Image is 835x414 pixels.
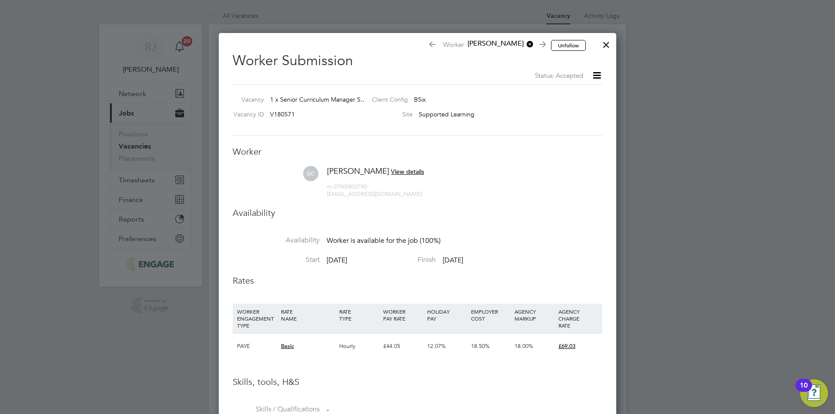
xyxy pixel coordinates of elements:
div: WORKER PAY RATE [381,304,425,326]
label: Vacancy ID [229,110,264,118]
div: RATE TYPE [337,304,381,326]
label: Site [365,110,413,118]
label: Finish [349,255,436,265]
span: [DATE] [327,256,347,265]
button: Open Resource Center, 10 new notifications [800,379,828,407]
span: [DATE] [443,256,463,265]
span: [PERSON_NAME] [327,166,389,176]
label: Availability [233,236,320,245]
div: PAYE [235,334,279,359]
span: m: [327,183,334,190]
span: 07900802745 [327,183,367,190]
h3: Skills, tools, H&S [233,376,602,388]
span: £69.03 [558,342,575,350]
div: AGENCY MARKUP [512,304,556,326]
span: 18.50% [471,342,490,350]
span: Worker is available for the job (100%) [327,236,441,245]
span: View details [391,168,424,176]
div: HOLIDAY PAY [425,304,469,326]
span: Worker [428,39,544,51]
span: Status: Accepted [535,71,583,79]
span: 18.00% [514,342,533,350]
div: WORKER ENGAGEMENT TYPE [235,304,279,333]
label: Skills / Qualifications [233,405,320,414]
h3: Rates [233,275,602,286]
div: £44.05 [381,334,425,359]
div: Hourly [337,334,381,359]
div: EMPLOYER COST [469,304,513,326]
div: AGENCY CHARGE RATE [556,304,600,333]
span: V180571 [270,110,295,118]
span: Supported Learning [419,110,474,118]
span: GC [303,166,318,181]
label: Client Config [365,96,408,103]
h3: Worker [233,146,602,157]
h3: Availability [233,207,602,219]
div: 10 [800,385,808,397]
label: Start [233,255,320,265]
span: 12.07% [427,342,446,350]
span: Basic [281,342,294,350]
span: [EMAIL_ADDRESS][DOMAIN_NAME] [327,190,422,198]
span: BSix [414,96,426,103]
label: Vacancy [229,96,264,103]
button: Unfollow [551,40,586,51]
h2: Worker Submission [233,45,602,81]
span: - [327,405,329,414]
div: RATE NAME [279,304,337,326]
span: [PERSON_NAME] [464,39,534,49]
span: 1 x Senior Curriculum Manager S… [270,96,367,103]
